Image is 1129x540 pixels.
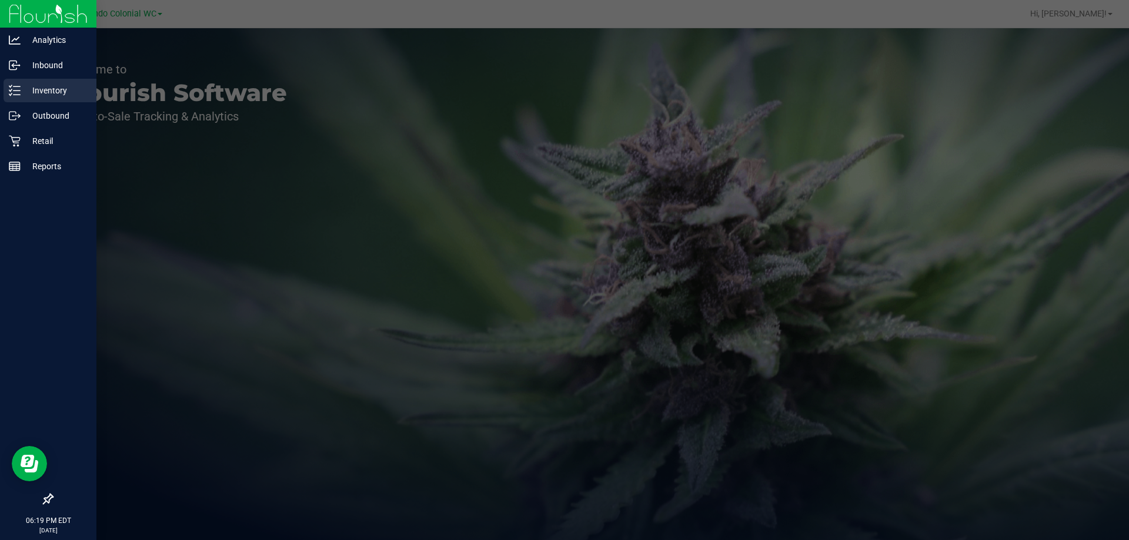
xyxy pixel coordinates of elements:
[5,526,91,535] p: [DATE]
[9,110,21,122] inline-svg: Outbound
[9,59,21,71] inline-svg: Inbound
[21,33,91,47] p: Analytics
[21,159,91,173] p: Reports
[21,109,91,123] p: Outbound
[5,515,91,526] p: 06:19 PM EDT
[21,58,91,72] p: Inbound
[21,83,91,98] p: Inventory
[9,160,21,172] inline-svg: Reports
[9,34,21,46] inline-svg: Analytics
[9,85,21,96] inline-svg: Inventory
[21,134,91,148] p: Retail
[9,135,21,147] inline-svg: Retail
[12,446,47,481] iframe: Resource center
